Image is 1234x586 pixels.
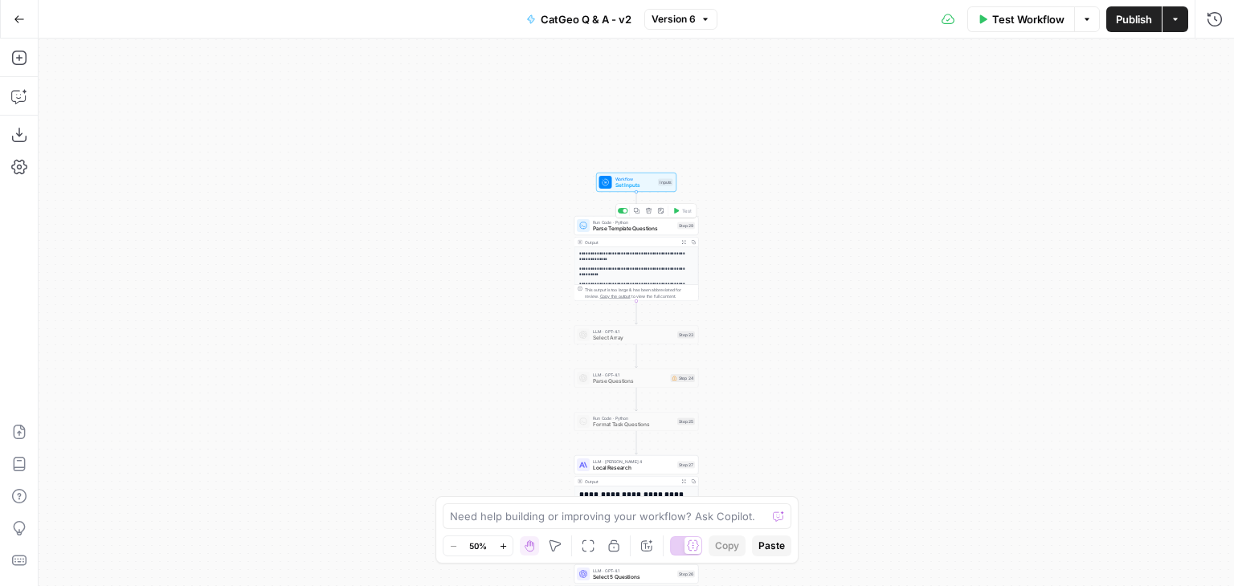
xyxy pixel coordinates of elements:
div: Step 25 [677,418,695,425]
div: Inputs [658,179,673,186]
button: Publish [1106,6,1162,32]
span: Select 5 Questions [593,573,674,581]
span: Run Code · Python [593,415,674,421]
div: Output [585,478,676,485]
button: CatGeo Q & A - v2 [517,6,641,32]
div: This output is too large & has been abbreviated for review. to view the full content. [585,287,695,299]
span: Paste [758,539,785,553]
span: Parse Template Questions [593,225,674,233]
div: WorkflowSet InputsInputs [574,173,699,192]
div: Step 29 [677,222,695,230]
button: Paste [752,535,791,556]
span: Version 6 [652,12,696,26]
span: Local Research [593,464,674,472]
span: Test [682,207,692,214]
span: Publish [1116,11,1152,27]
span: Run Code · Python [593,219,674,226]
div: LLM · GPT-4.1Select ArrayStep 23 [574,325,699,344]
span: Workflow [615,176,656,182]
span: Select Array [593,334,674,342]
g: Edge from step_24 to step_25 [635,388,638,411]
div: LLM · GPT-4.1Parse QuestionsStep 24 [574,368,699,388]
span: Copy the output [600,294,631,299]
span: Copy [715,539,739,553]
span: Set Inputs [615,181,656,189]
span: LLM · GPT-4.1 [593,568,674,574]
span: 50% [469,539,487,552]
div: Step 26 [677,571,695,578]
g: Edge from step_29 to step_23 [635,301,638,324]
div: Step 27 [677,462,695,469]
div: Output [585,239,676,246]
g: Edge from step_23 to step_24 [635,344,638,368]
button: Test Workflow [967,6,1074,32]
button: Copy [709,535,746,556]
div: Run Code · PythonFormat Task QuestionsStep 25 [574,412,699,431]
span: CatGeo Q & A - v2 [541,11,631,27]
button: Test [670,206,695,216]
button: Version 6 [644,9,717,30]
span: Test Workflow [992,11,1064,27]
span: LLM · [PERSON_NAME] 4 [593,458,674,465]
span: Format Task Questions [593,421,674,429]
span: LLM · GPT-4.1 [593,328,674,335]
span: LLM · GPT-4.1 [593,372,668,378]
div: Step 24 [671,374,696,382]
span: Parse Questions [593,377,668,385]
g: Edge from step_25 to step_27 [635,431,638,454]
div: Step 23 [677,332,695,339]
g: Edge from step_27 to step_26 [635,540,638,564]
